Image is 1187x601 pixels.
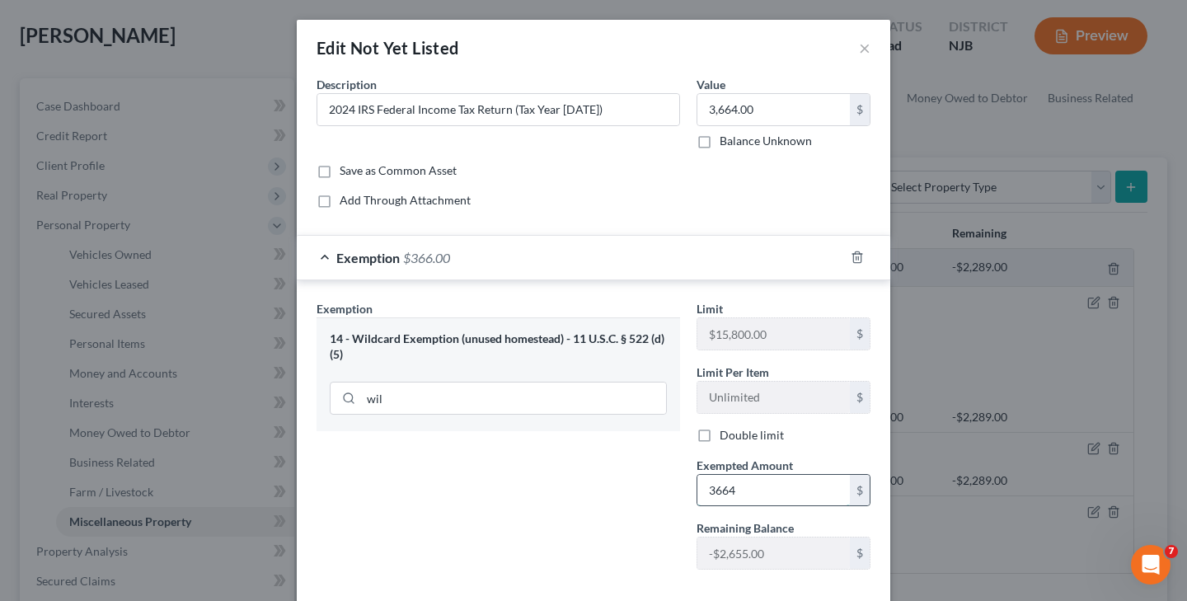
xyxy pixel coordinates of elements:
div: 14 - Wildcard Exemption (unused homestead) - 11 U.S.C. § 522 (d)(5) [330,331,667,362]
span: $366.00 [403,250,450,265]
label: Limit Per Item [697,364,769,381]
label: Value [697,76,725,93]
label: Remaining Balance [697,519,794,537]
input: Describe... [317,94,679,125]
label: Add Through Attachment [340,192,471,209]
div: $ [850,382,870,413]
div: Edit Not Yet Listed [317,36,459,59]
button: × [859,38,870,58]
input: -- [697,538,850,569]
div: $ [850,538,870,569]
iframe: Intercom live chat [1131,545,1171,585]
span: Limit [697,302,723,316]
div: $ [850,318,870,350]
span: Exempted Amount [697,458,793,472]
label: Save as Common Asset [340,162,457,179]
span: Exemption [317,302,373,316]
label: Balance Unknown [720,133,812,149]
div: $ [850,94,870,125]
span: Description [317,77,377,92]
div: $ [850,475,870,506]
input: Search exemption rules... [361,383,666,414]
input: -- [697,318,850,350]
input: -- [697,382,850,413]
label: Double limit [720,427,784,444]
input: 0.00 [697,94,850,125]
span: 7 [1165,545,1178,558]
input: 0.00 [697,475,850,506]
span: Exemption [336,250,400,265]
